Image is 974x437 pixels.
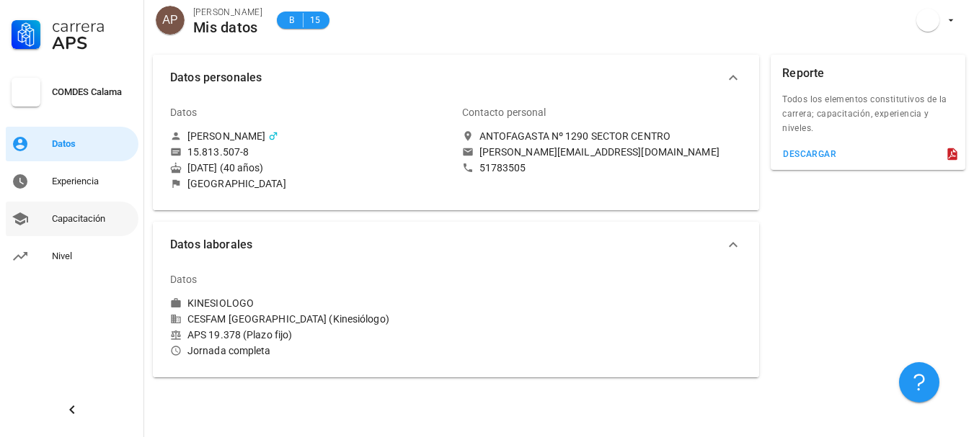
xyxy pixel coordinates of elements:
div: Experiencia [52,176,133,187]
div: 51783505 [479,161,526,174]
a: [PERSON_NAME][EMAIL_ADDRESS][DOMAIN_NAME] [462,145,743,158]
div: Contacto personal [462,95,546,130]
div: 15.813.507-8 [187,145,249,158]
div: Todos los elementos constitutivos de la carrera; capacitación, experiencia y niveles. [771,92,965,144]
div: APS [52,35,133,52]
div: [PERSON_NAME] [187,130,265,143]
a: Capacitación [6,202,138,236]
span: Datos laborales [170,235,725,255]
div: [GEOGRAPHIC_DATA] [187,177,286,190]
div: CESFAM [GEOGRAPHIC_DATA] (Kinesiólogo) [170,312,451,325]
button: Datos personales [153,55,759,101]
div: Jornada completa [170,344,451,357]
span: Datos personales [170,68,725,88]
a: 51783505 [462,161,743,174]
span: 15 [309,13,321,27]
a: Experiencia [6,164,138,199]
button: descargar [776,144,842,164]
div: Datos [52,138,133,150]
button: Datos laborales [153,222,759,268]
span: B [285,13,297,27]
div: Datos [170,95,198,130]
div: APS 19.378 (Plazo fijo) [170,328,451,341]
a: Datos [6,127,138,161]
div: [DATE] (40 años) [170,161,451,174]
a: ANTOFAGASTA Nº 1290 SECTOR CENTRO [462,130,743,143]
div: [PERSON_NAME][EMAIL_ADDRESS][DOMAIN_NAME] [479,145,720,158]
div: [PERSON_NAME] [193,5,262,19]
div: descargar [782,149,836,159]
div: Mis datos [193,19,262,35]
div: Carrera [52,17,133,35]
div: ANTOFAGASTA Nº 1290 SECTOR CENTRO [479,130,670,143]
a: Nivel [6,239,138,274]
div: avatar [916,9,939,32]
span: AP [162,6,177,35]
div: COMDES Calama [52,86,133,98]
div: Nivel [52,251,133,262]
div: KINESIOLOGO [187,297,254,310]
div: avatar [156,6,185,35]
div: Reporte [782,55,824,92]
div: Capacitación [52,213,133,225]
div: Datos [170,262,198,297]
